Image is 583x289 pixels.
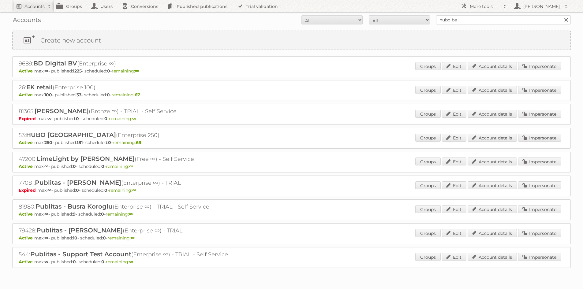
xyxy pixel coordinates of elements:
[468,86,517,94] a: Account details
[131,235,135,241] strong: ∞
[415,110,441,118] a: Groups
[135,68,139,74] strong: ∞
[107,235,135,241] span: remaining:
[44,68,48,74] strong: ∞
[415,229,441,237] a: Groups
[112,68,139,74] span: remaining:
[24,3,45,9] h2: Accounts
[19,211,34,217] span: Active
[107,68,110,74] strong: 0
[468,134,517,142] a: Account details
[468,181,517,189] a: Account details
[111,92,140,98] span: remaining:
[415,86,441,94] a: Groups
[19,164,34,169] span: Active
[19,140,564,145] p: max: - published: - scheduled: -
[19,60,233,68] h2: 9689: (Enterprise ∞)
[522,3,562,9] h2: [PERSON_NAME]
[442,62,466,70] a: Edit
[76,116,79,121] strong: 0
[129,211,133,217] strong: ∞
[26,131,116,139] span: HUBO [GEOGRAPHIC_DATA]
[36,227,123,234] span: Publitas - [PERSON_NAME]
[518,86,561,94] a: Impersonate
[77,140,83,145] strong: 181
[35,179,121,186] span: Publitas - [PERSON_NAME]
[106,259,133,265] span: remaining:
[19,116,37,121] span: Expired
[44,211,48,217] strong: ∞
[35,107,89,115] span: [PERSON_NAME]
[106,164,133,169] span: remaining:
[36,203,113,210] span: Publitas - Busra Koroglu
[73,164,76,169] strong: 0
[19,250,233,258] h2: 544: (Enterprise ∞) - TRIAL - Self Service
[44,92,52,98] strong: 100
[415,134,441,142] a: Groups
[468,157,517,165] a: Account details
[518,62,561,70] a: Impersonate
[19,92,34,98] span: Active
[468,253,517,261] a: Account details
[76,187,79,193] strong: 0
[101,211,104,217] strong: 0
[442,134,466,142] a: Edit
[442,229,466,237] a: Edit
[129,259,133,265] strong: ∞
[103,235,106,241] strong: 0
[19,259,34,265] span: Active
[19,227,233,235] h2: 79428: (Enterprise ∞) - TRIAL
[470,3,500,9] h2: More tools
[19,68,564,74] p: max: - published: - scheduled: -
[33,60,77,67] span: BD Digital BV
[47,116,51,121] strong: ∞
[442,110,466,118] a: Edit
[19,92,564,98] p: max: - published: - scheduled: -
[104,116,107,121] strong: 0
[113,140,141,145] span: remaining:
[37,155,135,162] span: LimeLight by [PERSON_NAME]
[73,68,82,74] strong: 1225
[19,164,564,169] p: max: - published: - scheduled: -
[442,181,466,189] a: Edit
[19,68,34,74] span: Active
[77,92,81,98] strong: 33
[415,181,441,189] a: Groups
[468,205,517,213] a: Account details
[44,235,48,241] strong: ∞
[518,110,561,118] a: Impersonate
[415,62,441,70] a: Groups
[13,31,570,50] a: Create new account
[415,157,441,165] a: Groups
[136,140,141,145] strong: 69
[518,157,561,165] a: Impersonate
[73,259,76,265] strong: 0
[19,83,233,91] h2: 26: (Enterprise 100)
[101,164,104,169] strong: 0
[47,187,51,193] strong: ∞
[442,253,466,261] a: Edit
[19,235,34,241] span: Active
[44,140,52,145] strong: 250
[442,86,466,94] a: Edit
[19,187,564,193] p: max: - published: - scheduled: -
[135,92,140,98] strong: 67
[19,211,564,217] p: max: - published: - scheduled: -
[104,187,107,193] strong: 0
[44,259,48,265] strong: ∞
[19,107,233,115] h2: 81365: (Bronze ∞) - TRIAL - Self Service
[19,131,233,139] h2: 53: (Enterprise 250)
[415,205,441,213] a: Groups
[109,187,136,193] span: remaining:
[19,259,564,265] p: max: - published: - scheduled: -
[129,164,133,169] strong: ∞
[19,235,564,241] p: max: - published: - scheduled: -
[109,116,136,121] span: remaining:
[73,211,76,217] strong: 9
[518,181,561,189] a: Impersonate
[30,250,131,258] span: Publitas - Support Test Account
[132,116,136,121] strong: ∞
[73,235,77,241] strong: 10
[468,110,517,118] a: Account details
[108,140,111,145] strong: 0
